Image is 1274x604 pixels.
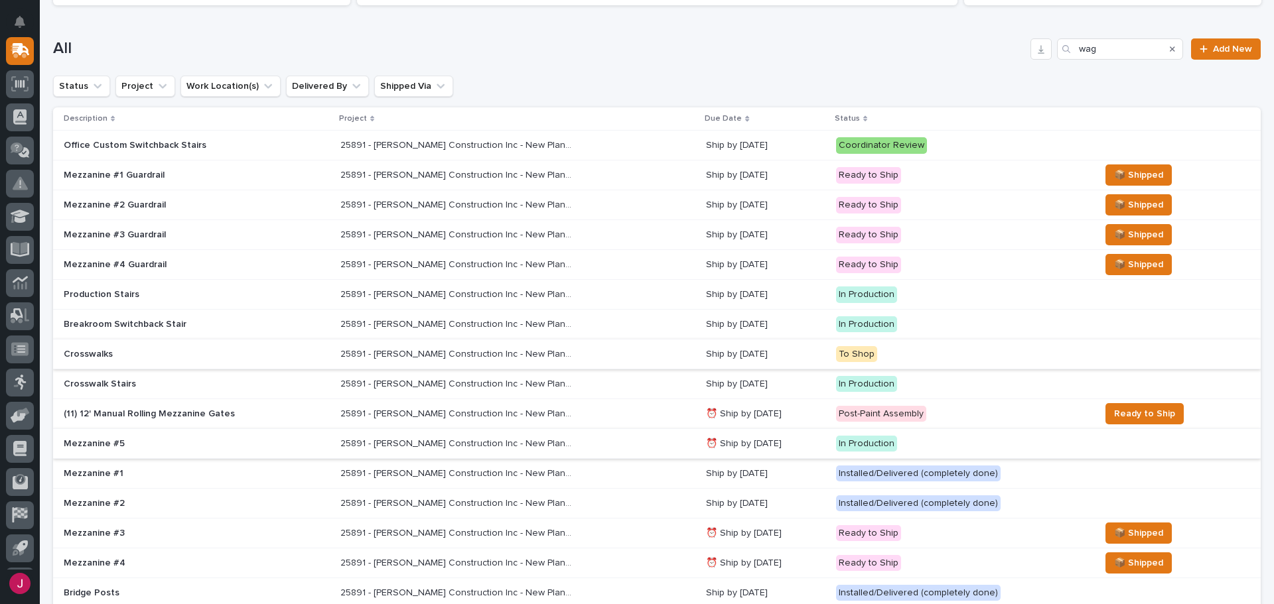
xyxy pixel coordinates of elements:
p: Crosswalks [64,349,296,360]
p: Mezzanine #1 [64,468,296,479]
p: Bridge Posts [64,587,296,599]
tr: Breakroom Switchback Stair25891 - [PERSON_NAME] Construction Inc - New Plant Setup - Mezzanine Pr... [53,310,1261,339]
p: 25891 - J A Wagner Construction Inc - New Plant Setup - Mezzanine Project [340,376,575,390]
span: 📦 Shipped [1114,525,1163,541]
div: Ready to Ship [836,257,901,273]
p: 25891 - J A Wagner Construction Inc - New Plant Setup - Mezzanine Project [340,286,575,300]
tr: Crosswalk Stairs25891 - [PERSON_NAME] Construction Inc - New Plant Setup - Mezzanine Project25891... [53,369,1261,399]
p: Breakroom Switchback Stair [64,319,296,330]
div: Notifications [17,16,34,37]
p: Ship by [DATE] [706,259,825,271]
button: Status [53,76,110,97]
p: 25891 - J A Wagner Construction Inc - New Plant Setup - Mezzanine Project [340,406,575,420]
span: 📦 Shipped [1114,227,1163,243]
button: Work Location(s) [180,76,281,97]
tr: Mezzanine #125891 - [PERSON_NAME] Construction Inc - New Plant Setup - Mezzanine Project25891 - [... [53,459,1261,489]
p: Crosswalk Stairs [64,379,296,390]
p: Ship by [DATE] [706,379,825,390]
div: Ready to Ship [836,555,901,572]
p: 25891 - J A Wagner Construction Inc - New Plant Setup - Mezzanine Project [340,465,575,479]
p: Production Stairs [64,289,296,300]
p: 25891 - J A Wagner Construction Inc - New Plant Setup - Mezzanine Project [340,197,575,211]
span: Add New [1213,44,1252,54]
div: Ready to Ship [836,227,901,243]
span: 📦 Shipped [1114,197,1163,213]
tr: Mezzanine #1 Guardrail25891 - [PERSON_NAME] Construction Inc - New Plant Setup - Mezzanine Projec... [53,160,1261,190]
div: In Production [836,316,897,333]
p: Ship by [DATE] [706,170,825,181]
p: Mezzanine #3 [64,528,296,539]
button: 📦 Shipped [1105,522,1172,544]
p: 25891 - J A Wagner Construction Inc - New Plant Setup - Mezzanine Project [340,227,575,241]
tr: Crosswalks25891 - [PERSON_NAME] Construction Inc - New Plant Setup - Mezzanine Project25891 - [PE... [53,339,1261,369]
button: Delivered By [286,76,369,97]
p: ⏰ Ship by [DATE] [706,408,825,420]
button: Notifications [6,8,34,36]
p: ⏰ Ship by [DATE] [706,438,825,450]
tr: Mezzanine #425891 - [PERSON_NAME] Construction Inc - New Plant Setup - Mezzanine Project25891 - [... [53,548,1261,577]
button: 📦 Shipped [1105,194,1172,215]
p: Description [64,111,107,126]
button: Ready to Ship [1105,403,1184,424]
p: Ship by [DATE] [706,587,825,599]
p: Mezzanine #3 Guardrail [64,229,296,241]
p: 25891 - J A Wagner Construction Inc - New Plant Setup - Mezzanine Project [340,346,575,360]
div: In Production [836,376,897,393]
button: users-avatar [6,570,34,597]
span: 📦 Shipped [1114,555,1163,571]
p: Office Custom Switchback Stairs [64,140,296,151]
div: Installed/Delivered (completely done) [836,585,1001,601]
p: Due Date [705,111,742,126]
p: 25891 - J A Wagner Construction Inc - New Plant Setup - Mezzanine Project [340,495,575,509]
tr: Production Stairs25891 - [PERSON_NAME] Construction Inc - New Plant Setup - Mezzanine Project2589... [53,280,1261,310]
span: 📦 Shipped [1114,167,1163,183]
p: 25891 - J A Wagner Construction Inc - New Plant Setup - Mezzanine Project [340,555,575,569]
div: Coordinator Review [836,137,927,154]
p: Mezzanine #2 [64,498,296,509]
div: Installed/Delivered (completely done) [836,495,1001,512]
p: 25891 - J A Wagner Construction Inc - New Plant Setup - Mezzanine Project [340,585,575,599]
p: Mezzanine #4 Guardrail [64,259,296,271]
div: In Production [836,286,897,303]
p: Ship by [DATE] [706,349,825,360]
p: Ship by [DATE] [706,289,825,300]
a: Add New [1191,38,1261,60]
div: Ready to Ship [836,197,901,213]
p: Mezzanine #4 [64,558,296,569]
p: (11) 12' Manual Rolling Mezzanine Gates [64,408,296,420]
p: Mezzanine #2 Guardrail [64,200,296,211]
p: 25891 - J A Wagner Construction Inc - New Plant Setup - Mezzanine Project [340,257,575,271]
tr: Mezzanine #2 Guardrail25891 - [PERSON_NAME] Construction Inc - New Plant Setup - Mezzanine Projec... [53,190,1261,220]
p: 25891 - J A Wagner Construction Inc - New Plant Setup - Mezzanine Project [340,525,575,539]
button: 📦 Shipped [1105,164,1172,186]
div: Post-Paint Assembly [836,406,926,422]
div: Installed/Delivered (completely done) [836,465,1001,482]
p: 25891 - J A Wagner Construction Inc - New Plant Setup - Mezzanine Project [340,137,575,151]
input: Search [1057,38,1183,60]
p: Status [835,111,860,126]
tr: Mezzanine #4 Guardrail25891 - [PERSON_NAME] Construction Inc - New Plant Setup - Mezzanine Projec... [53,250,1261,280]
p: 25891 - J A Wagner Construction Inc - New Plant Setup - Mezzanine Project [340,316,575,330]
p: Project [339,111,367,126]
p: Ship by [DATE] [706,140,825,151]
span: 📦 Shipped [1114,257,1163,272]
p: ⏰ Ship by [DATE] [706,528,825,539]
button: Shipped Via [374,76,453,97]
div: Ready to Ship [836,525,901,542]
div: In Production [836,436,897,452]
p: Mezzanine #5 [64,438,296,450]
p: Mezzanine #1 Guardrail [64,170,296,181]
h1: All [53,39,1025,58]
div: To Shop [836,346,877,363]
tr: Mezzanine #525891 - [PERSON_NAME] Construction Inc - New Plant Setup - Mezzanine Project25891 - [... [53,429,1261,459]
tr: (11) 12' Manual Rolling Mezzanine Gates25891 - [PERSON_NAME] Construction Inc - New Plant Setup -... [53,399,1261,429]
tr: Mezzanine #225891 - [PERSON_NAME] Construction Inc - New Plant Setup - Mezzanine Project25891 - [... [53,489,1261,518]
tr: Mezzanine #3 Guardrail25891 - [PERSON_NAME] Construction Inc - New Plant Setup - Mezzanine Projec... [53,220,1261,250]
p: ⏰ Ship by [DATE] [706,558,825,569]
tr: Mezzanine #325891 - [PERSON_NAME] Construction Inc - New Plant Setup - Mezzanine Project25891 - [... [53,518,1261,548]
div: Ready to Ship [836,167,901,184]
p: Ship by [DATE] [706,319,825,330]
p: Ship by [DATE] [706,468,825,479]
button: 📦 Shipped [1105,552,1172,574]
